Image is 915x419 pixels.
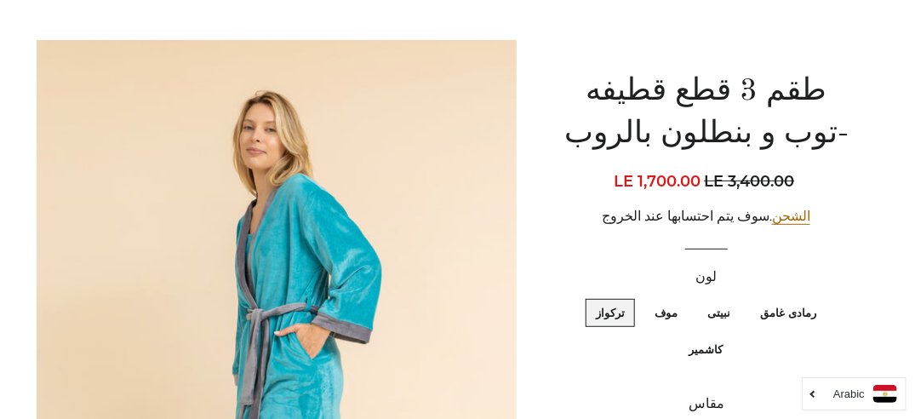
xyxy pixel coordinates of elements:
[772,209,810,225] a: الشحن
[555,393,857,415] label: مقاس
[811,385,897,403] a: Arabic
[704,169,798,193] span: LE 3,400.00
[697,299,741,327] label: نبيتى
[678,336,733,364] label: كاشمير
[644,299,688,327] label: موف
[614,172,701,191] span: LE 1,700.00
[555,267,857,288] label: لون
[586,299,635,327] label: تركواز
[833,388,865,399] i: Arabic
[750,299,826,327] label: رمادى غامق
[555,206,857,227] div: .سوف يتم احتسابها عند الخروج
[555,71,857,157] h1: طقم 3 قطع قطيفه -توب و بنطلون بالروب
